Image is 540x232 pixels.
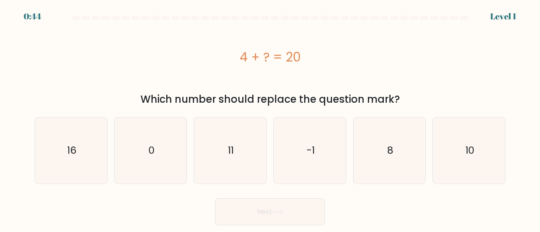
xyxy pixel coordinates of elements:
[215,198,325,225] button: Next
[35,48,505,67] div: 4 + ? = 20
[465,144,474,157] text: 10
[24,10,41,23] div: 0:44
[40,92,500,107] div: Which number should replace the question mark?
[228,144,234,157] text: 11
[148,144,154,157] text: 0
[387,144,393,157] text: 8
[490,10,516,23] div: Level 1
[306,144,314,157] text: -1
[67,144,76,157] text: 16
